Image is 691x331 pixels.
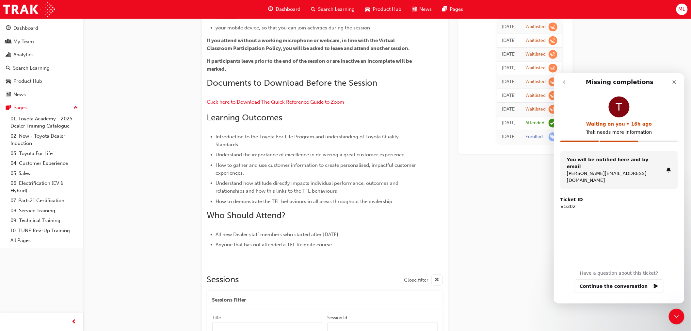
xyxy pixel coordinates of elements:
[526,134,543,140] div: Enrolled
[676,4,688,15] button: ML
[502,37,516,44] div: Wed Sep 03 2025 14:43:10 GMT+1000 (Australian Eastern Standard Time)
[72,318,77,326] span: prev-icon
[13,78,42,85] div: Product Hub
[365,5,370,13] span: car-icon
[435,276,440,284] span: cross-icon
[3,36,81,48] a: My Team
[526,38,546,44] div: Waitlisted
[554,73,684,304] iframe: Intercom live chat
[502,51,516,58] div: Wed Sep 03 2025 14:42:30 GMT+1000 (Australian Eastern Standard Time)
[526,24,546,30] div: Waitlisted
[8,114,81,131] a: 01. Toyota Academy - 2025 Dealer Training Catalogue
[549,132,557,141] span: learningRecordVerb_ENROLL-icon
[502,92,516,99] div: Wed Sep 03 2025 14:40:18 GMT+1000 (Australian Eastern Standard Time)
[3,62,81,74] a: Search Learning
[679,6,685,13] span: ML
[8,178,81,196] a: 06. Electrification (EV & Hybrid)
[318,6,355,13] span: Search Learning
[3,2,55,17] img: Trak
[6,26,11,31] span: guage-icon
[549,78,557,86] span: learningRecordVerb_WAITLIST-icon
[526,51,546,58] div: Waitlisted
[549,119,557,128] span: learningRecordVerb_ATTEND-icon
[276,6,301,13] span: Dashboard
[216,134,400,148] span: Introduction to the Toyota For Life Program and understanding of Toyota Quality Standards
[216,152,405,158] span: Understand the importance of excellence in delivering a great customer experience
[549,91,557,100] span: learningRecordVerb_WAITLIST-icon
[8,235,81,246] a: All Pages
[3,89,81,101] a: News
[6,65,10,71] span: search-icon
[207,210,286,220] span: Who Should Attend?
[549,64,557,73] span: learningRecordVerb_WAITLIST-icon
[6,92,11,98] span: news-icon
[3,102,81,114] button: Pages
[3,21,81,102] button: DashboardMy TeamAnalyticsSearch LearningProduct HubNews
[437,3,469,16] a: pages-iconPages
[13,104,27,112] div: Pages
[73,104,78,112] span: up-icon
[6,78,11,84] span: car-icon
[207,274,239,286] h2: Sessions
[526,93,546,99] div: Waitlisted
[8,158,81,168] a: 04. Customer Experience
[306,3,360,16] a: search-iconSearch Learning
[13,91,26,98] div: News
[207,58,413,72] span: If participants leave prior to the end of the session or are inactive an incomplete will be marked.
[13,51,34,59] div: Analytics
[404,274,443,286] button: Close filter
[526,79,546,85] div: Waitlisted
[328,315,347,321] div: Session Id
[13,38,34,45] div: My Team
[311,5,316,13] span: search-icon
[216,232,339,237] span: All new Dealer staff members who started after [DATE]
[207,113,282,123] span: Learning Outcomes
[207,38,410,51] span: If you attend without a working microphone or webcam, in line with the Virtual Classroom Particip...
[263,3,306,16] a: guage-iconDashboard
[216,242,332,248] span: Anyone that has not attended a TFL Reignite course
[549,105,557,114] span: learningRecordVerb_WAITLIST-icon
[502,64,516,72] div: Wed Sep 03 2025 14:42:16 GMT+1000 (Australian Eastern Standard Time)
[502,133,516,141] div: Mon Apr 07 2025 11:47:25 GMT+1000 (Australian Eastern Standard Time)
[669,309,684,324] iframe: Intercom live chat
[212,296,246,304] span: Sessions Filter
[207,99,345,105] a: Click here to Download The Quick Reference Guide to Zoom
[13,25,38,32] div: Dashboard
[8,148,81,159] a: 03. Toyota For Life
[407,3,437,16] a: news-iconNews
[216,162,418,176] span: How to gather and use customer information to create personalised, impactful customer experiences.
[8,206,81,216] a: 08. Service Training
[8,168,81,179] a: 05. Sales
[8,216,81,226] a: 09. Technical Training
[502,78,516,86] div: Wed Sep 03 2025 14:41:45 GMT+1000 (Australian Eastern Standard Time)
[360,3,407,16] a: car-iconProduct Hub
[420,6,432,13] span: News
[216,199,393,204] span: How to demonstrate the TFL behaviours in all areas throughout the dealership
[549,23,557,31] span: learningRecordVerb_WAITLIST-icon
[502,106,516,113] div: Wed Sep 03 2025 14:20:06 GMT+1000 (Australian Eastern Standard Time)
[412,5,417,13] span: news-icon
[450,6,463,13] span: Pages
[3,49,81,61] a: Analytics
[502,119,516,127] div: Mon Jul 07 2025 12:00:00 GMT+1000 (Australian Eastern Standard Time)
[3,22,81,34] a: Dashboard
[502,23,516,31] div: Thu Sep 11 2025 10:01:47 GMT+1000 (Australian Eastern Standard Time)
[442,5,447,13] span: pages-icon
[6,52,11,58] span: chart-icon
[526,65,546,71] div: Waitlisted
[373,6,402,13] span: Product Hub
[216,180,400,194] span: Understand how attitude directly impacts individual performance, outcomes and relationships and h...
[526,120,545,126] div: Attended
[268,5,273,13] span: guage-icon
[8,196,81,206] a: 07. Parts21 Certification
